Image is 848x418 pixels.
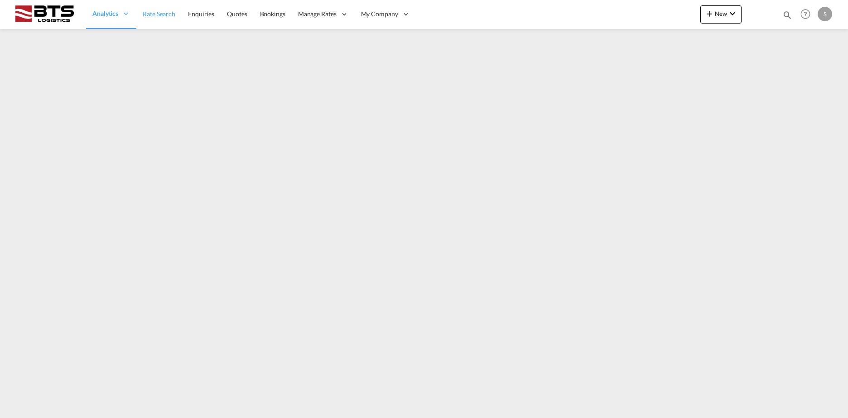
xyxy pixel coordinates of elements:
[798,6,818,23] div: Help
[818,7,832,21] div: S
[704,8,715,19] md-icon: icon-plus 400-fg
[143,10,175,18] span: Rate Search
[227,10,247,18] span: Quotes
[704,10,738,17] span: New
[92,9,118,18] span: Analytics
[188,10,214,18] span: Enquiries
[798,6,813,22] span: Help
[782,10,792,20] md-icon: icon-magnify
[361,9,398,19] span: My Company
[260,10,285,18] span: Bookings
[14,4,75,24] img: cdcc71d0be7811ed9adfbf939d2aa0e8.png
[700,5,742,24] button: icon-plus 400-fgNewicon-chevron-down
[727,8,738,19] md-icon: icon-chevron-down
[298,9,337,19] span: Manage Rates
[782,10,792,24] div: icon-magnify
